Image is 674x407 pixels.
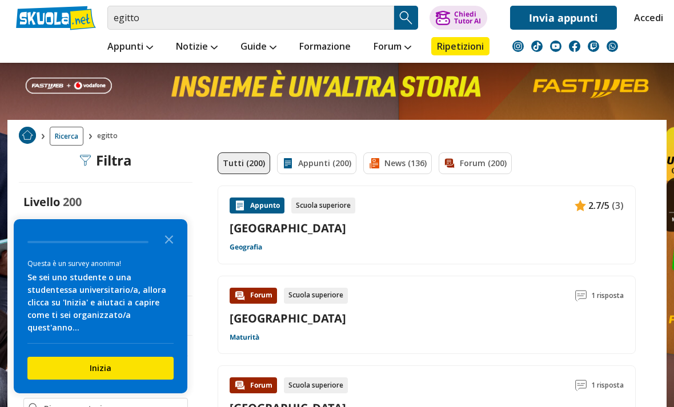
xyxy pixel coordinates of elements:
[23,194,60,209] label: Livello
[230,333,259,342] a: Maturità
[575,200,586,211] img: Appunti contenuto
[439,152,512,174] a: Forum (200)
[284,288,348,304] div: Scuola superiore
[14,219,187,393] div: Survey
[50,127,83,146] a: Ricerca
[230,243,262,252] a: Geografia
[234,380,246,391] img: Forum contenuto
[291,198,355,213] div: Scuola superiore
[591,288,624,304] span: 1 risposta
[634,6,658,30] a: Accedi
[80,152,132,168] div: Filtra
[230,288,277,304] div: Forum
[27,258,174,269] div: Questa è un survey anonima!
[230,377,277,393] div: Forum
[588,198,609,213] span: 2.7/5
[19,127,36,146] a: Home
[363,152,432,174] a: News (136)
[80,155,91,166] img: Filtra filtri mobile
[575,380,587,391] img: Commenti lettura
[230,220,624,236] a: [GEOGRAPHIC_DATA]
[277,152,356,174] a: Appunti (200)
[368,158,380,169] img: News filtro contenuto
[63,194,82,209] span: 200
[612,198,624,213] span: (3)
[27,357,174,380] button: Inizia
[218,152,270,174] a: Tutti (200)
[19,127,36,144] img: Home
[234,200,246,211] img: Appunti contenuto
[575,290,587,301] img: Commenti lettura
[158,227,180,250] button: Close the survey
[444,158,455,169] img: Forum filtro contenuto
[234,290,246,301] img: Forum contenuto
[591,377,624,393] span: 1 risposta
[230,198,284,213] div: Appunto
[27,271,174,334] div: Se sei uno studente o una studentessa universitario/a, allora clicca su 'Inizia' e aiutaci a capi...
[282,158,294,169] img: Appunti filtro contenuto
[230,311,346,326] a: [GEOGRAPHIC_DATA]
[284,377,348,393] div: Scuola superiore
